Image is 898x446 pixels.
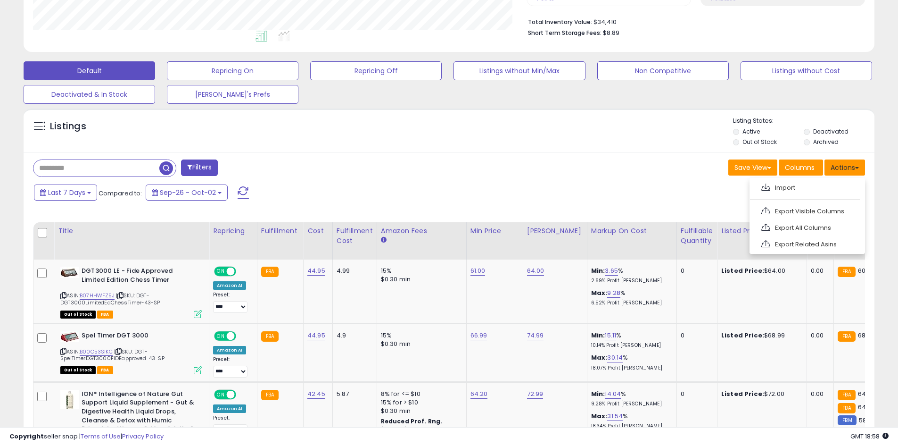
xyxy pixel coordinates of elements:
div: 0.00 [811,267,826,275]
div: Amazon Fees [381,226,462,236]
div: Title [58,226,205,236]
div: 15% [381,331,459,340]
div: % [591,267,669,284]
span: 58.99 [859,416,876,425]
b: Reduced Prof. Rng. [381,417,443,425]
a: B00O53SIKC [80,348,113,356]
a: 14.04 [605,389,621,399]
b: Min: [591,331,605,340]
a: Export All Columns [755,220,858,235]
img: 31ZjfOvJ31L._SL40_.jpg [60,390,79,409]
div: % [591,390,669,407]
div: 8% for <= $10 [381,390,459,398]
div: [PERSON_NAME] [527,226,583,236]
div: Cost [307,226,329,236]
button: [PERSON_NAME]'s Prefs [167,85,298,104]
div: ASIN: [60,331,202,373]
p: 9.28% Profit [PERSON_NAME] [591,401,669,407]
button: Actions [824,160,865,176]
label: Out of Stock [742,138,777,146]
a: 64.00 [527,266,544,276]
button: Sep-26 - Oct-02 [146,185,228,201]
div: 0.00 [811,390,826,398]
div: Amazon AI [213,346,246,354]
div: % [591,353,669,371]
b: Spel Timer DGT 3000 [82,331,196,343]
a: Import [755,180,858,195]
small: FBM [838,415,856,425]
div: Repricing [213,226,253,236]
a: 61.00 [470,266,486,276]
small: FBA [261,267,279,277]
span: ON [215,268,227,276]
span: 64.2 [858,389,872,398]
span: 64.99 [858,403,875,412]
button: Deactivated & In Stock [24,85,155,104]
div: Fulfillment Cost [337,226,373,246]
a: 64.20 [470,389,488,399]
b: Min: [591,389,605,398]
h5: Listings [50,120,86,133]
b: Max: [591,412,608,421]
div: Markup on Cost [591,226,673,236]
div: Listed Price [721,226,803,236]
a: 3.65 [605,266,618,276]
a: Terms of Use [81,432,121,441]
span: | SKU: DGT-DGT3000LimitedEdChessTimer-43-SP [60,292,160,306]
small: FBA [838,331,855,342]
div: Min Price [470,226,519,236]
div: $72.00 [721,390,799,398]
small: Amazon Fees. [381,236,387,244]
span: 60.98 [858,266,875,275]
a: 66.99 [470,331,487,340]
div: $0.30 min [381,275,459,284]
b: Max: [591,353,608,362]
div: % [591,289,669,306]
th: The percentage added to the cost of goods (COGS) that forms the calculator for Min & Max prices. [587,222,676,260]
div: % [591,412,669,429]
div: $68.99 [721,331,799,340]
small: FBA [838,403,855,413]
span: Sep-26 - Oct-02 [160,188,216,197]
a: Privacy Policy [122,432,164,441]
button: Filters [181,160,218,176]
span: Columns [785,163,815,172]
div: Amazon AI [213,281,246,290]
label: Archived [813,138,839,146]
b: Listed Price: [721,266,764,275]
b: Min: [591,266,605,275]
div: $64.00 [721,267,799,275]
div: Amazon AI [213,404,246,413]
div: 0 [681,390,710,398]
span: All listings that are currently out of stock and unavailable for purchase on Amazon [60,366,96,374]
p: Listing States: [733,117,874,126]
span: OFF [235,268,250,276]
a: B07HHWFZ5J [80,292,115,300]
div: seller snap | | [9,432,164,441]
div: Preset: [213,356,250,378]
div: 0 [681,267,710,275]
div: Fulfillable Quantity [681,226,713,246]
a: 15.11 [605,331,616,340]
span: FBA [97,311,113,319]
a: 30.14 [607,353,623,362]
button: Non Competitive [597,61,729,80]
button: Columns [779,160,823,176]
div: 0.00 [811,331,826,340]
span: OFF [235,332,250,340]
div: 5.87 [337,390,370,398]
span: $8.89 [603,28,619,37]
button: Repricing On [167,61,298,80]
label: Deactivated [813,127,849,135]
div: $0.30 min [381,340,459,348]
button: Listings without Cost [741,61,872,80]
div: ASIN: [60,267,202,317]
div: 0 [681,331,710,340]
div: $0.30 min [381,407,459,415]
span: Last 7 Days [48,188,85,197]
button: Listings without Min/Max [453,61,585,80]
div: 4.9 [337,331,370,340]
b: Total Inventory Value: [528,18,592,26]
div: Preset: [213,415,250,436]
div: % [591,331,669,349]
